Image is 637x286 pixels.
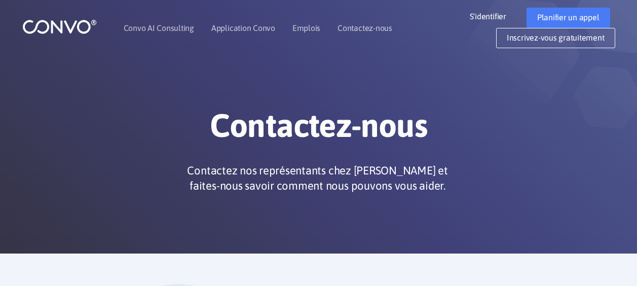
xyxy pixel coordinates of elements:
[470,8,521,24] a: S'identifier
[38,106,600,153] h1: Contactez-nous
[292,24,320,32] a: Emplois
[338,24,392,32] a: Contactez-nous
[527,8,610,28] a: Planifier un appel
[496,28,615,48] a: Inscrivez-vous gratuitement
[124,24,194,32] a: Convo AI Consulting
[181,163,455,193] p: Contactez nos représentants chez [PERSON_NAME] et faites-nous savoir comment nous pouvons vous ai...
[22,19,97,34] img: logo_1.png
[211,24,275,32] a: Application Convo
